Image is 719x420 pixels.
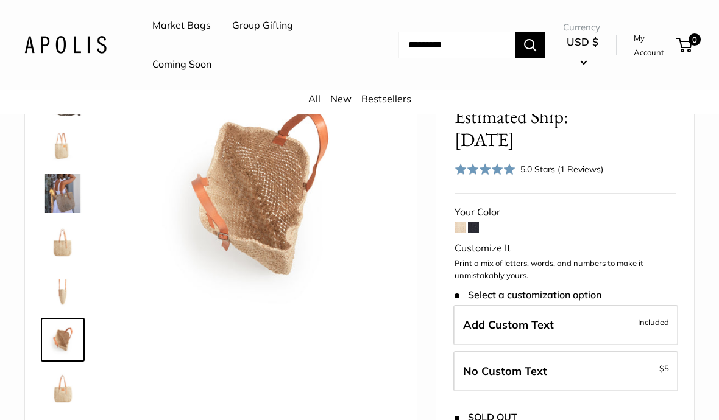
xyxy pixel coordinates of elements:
img: Mercado Woven in Natural | Estimated Ship: Oct. 19th [43,369,82,408]
button: USD $ [563,32,602,71]
span: USD $ [567,35,598,48]
img: Mercado Woven in Natural | Estimated Ship: Oct. 19th [43,271,82,310]
div: Your Color [455,203,676,222]
span: Included [638,315,669,329]
a: My Account [634,30,671,60]
label: Add Custom Text [453,305,678,345]
img: Mercado Woven in Natural | Estimated Ship: Oct. 19th [43,223,82,262]
div: 5.0 Stars (1 Reviews) [520,163,603,176]
span: Select a customization option [455,289,601,301]
a: 0 [677,38,692,52]
img: Mercado Woven in Natural | Estimated Ship: Oct. 19th [43,174,82,213]
img: Mercado Woven in Natural | Estimated Ship: Oct. 19th [43,320,82,359]
a: Mercado Woven in Natural | Estimated Ship: Oct. 19th [41,172,85,215]
a: Group Gifting [232,16,293,35]
span: - [656,361,669,376]
span: $5 [659,363,669,373]
a: Bestsellers [361,93,411,105]
a: Mercado Woven in Natural | Estimated Ship: Oct. 19th [41,269,85,313]
img: Mercado Woven in Natural | Estimated Ship: Oct. 19th [43,125,82,164]
img: Mercado Woven in Natural | Estimated Ship: Oct. 19th [122,57,398,333]
span: No Custom Text [463,364,547,378]
span: 0 [689,33,701,46]
div: Customize It [455,239,676,257]
span: [PERSON_NAME] Woven in Natural | Estimated Ship: [DATE] [455,60,620,151]
a: Mercado Woven in Natural | Estimated Ship: Oct. 19th [41,366,85,410]
a: New [330,93,352,105]
a: Mercado Woven in Natural | Estimated Ship: Oct. 19th [41,318,85,362]
img: Apolis [24,36,107,54]
p: Print a mix of letters, words, and numbers to make it unmistakably yours. [455,257,676,281]
button: Search [515,32,545,58]
a: Mercado Woven in Natural | Estimated Ship: Oct. 19th [41,123,85,167]
label: Leave Blank [453,351,678,391]
a: Market Bags [152,16,211,35]
a: Mercado Woven in Natural | Estimated Ship: Oct. 19th [41,220,85,264]
a: All [308,93,321,105]
span: Currency [563,19,602,36]
a: Coming Soon [152,55,211,74]
input: Search... [398,32,515,58]
span: Add Custom Text [463,318,554,332]
div: 5.0 Stars (1 Reviews) [455,160,603,178]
